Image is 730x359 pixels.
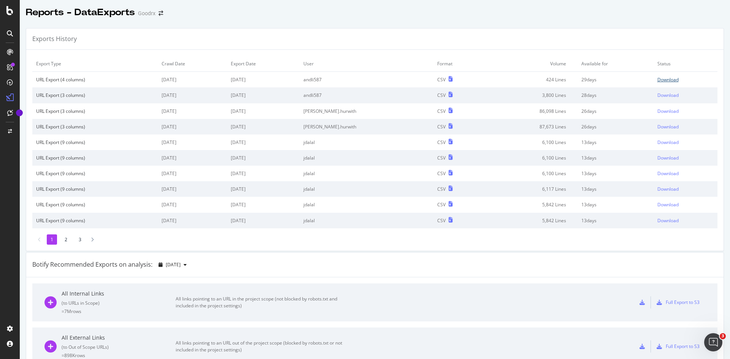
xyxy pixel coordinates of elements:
[485,134,578,150] td: 6,100 Lines
[158,166,227,181] td: [DATE]
[433,56,485,72] td: Format
[657,76,679,83] div: Download
[227,181,300,197] td: [DATE]
[640,344,645,349] div: csv-export
[657,186,679,192] div: Download
[158,56,227,72] td: Crawl Date
[485,72,578,88] td: 424 Lines
[62,290,176,297] div: All Internal Links
[485,103,578,119] td: 86,098 Lines
[158,213,227,228] td: [DATE]
[578,150,653,166] td: 13 days
[657,139,714,145] a: Download
[657,92,714,98] a: Download
[437,155,446,161] div: CSV
[300,213,433,228] td: jdalal
[61,234,71,245] li: 2
[227,166,300,181] td: [DATE]
[666,343,700,350] div: Full Export to S3
[437,108,446,114] div: CSV
[158,87,227,103] td: [DATE]
[654,56,718,72] td: Status
[640,300,645,305] div: csv-export
[578,181,653,197] td: 13 days
[158,103,227,119] td: [DATE]
[36,123,154,130] div: URL Export (3 columns)
[300,166,433,181] td: jdalal
[166,261,181,268] span: 2025 Sep. 26th
[437,123,446,130] div: CSV
[578,166,653,181] td: 13 days
[657,108,714,114] a: Download
[176,296,347,309] div: All links pointing to an URL in the project scope (not blocked by robots.txt and included in the ...
[158,150,227,166] td: [DATE]
[657,217,679,224] div: Download
[158,119,227,134] td: [DATE]
[657,300,662,305] div: s3-export
[437,139,446,145] div: CSV
[36,92,154,98] div: URL Export (3 columns)
[485,119,578,134] td: 87,673 Lines
[158,197,227,212] td: [DATE]
[32,260,152,269] div: Botify Recommended Exports on analysis:
[485,213,578,228] td: 5,842 Lines
[62,344,176,350] div: ( to Out of Scope URLs )
[657,155,714,161] a: Download
[75,234,85,245] li: 3
[32,35,77,43] div: Exports History
[300,150,433,166] td: jdalal
[47,234,57,245] li: 1
[300,87,433,103] td: andli587
[156,259,190,271] button: [DATE]
[36,170,154,177] div: URL Export (9 columns)
[437,186,446,192] div: CSV
[578,87,653,103] td: 28 days
[158,181,227,197] td: [DATE]
[300,197,433,212] td: jdalal
[657,344,662,349] div: s3-export
[657,123,714,130] a: Download
[666,299,700,305] div: Full Export to S3
[437,201,446,208] div: CSV
[300,119,433,134] td: [PERSON_NAME].hurwith
[227,103,300,119] td: [DATE]
[578,56,653,72] td: Available for
[657,76,714,83] a: Download
[720,333,726,339] span: 3
[32,56,158,72] td: Export Type
[437,170,446,177] div: CSV
[227,213,300,228] td: [DATE]
[227,72,300,88] td: [DATE]
[300,181,433,197] td: jdalal
[62,334,176,342] div: All External Links
[62,300,176,306] div: ( to URLs in Scope )
[300,56,433,72] td: User
[437,76,446,83] div: CSV
[227,87,300,103] td: [DATE]
[657,217,714,224] a: Download
[657,201,679,208] div: Download
[657,170,679,177] div: Download
[437,217,446,224] div: CSV
[485,181,578,197] td: 6,117 Lines
[578,72,653,88] td: 29 days
[36,155,154,161] div: URL Export (9 columns)
[578,119,653,134] td: 26 days
[485,56,578,72] td: Volume
[578,213,653,228] td: 13 days
[227,150,300,166] td: [DATE]
[36,201,154,208] div: URL Export (9 columns)
[704,333,722,351] iframe: Intercom live chat
[485,197,578,212] td: 5,842 Lines
[485,150,578,166] td: 6,100 Lines
[16,109,23,116] div: Tooltip anchor
[36,139,154,145] div: URL Export (9 columns)
[227,134,300,150] td: [DATE]
[657,139,679,145] div: Download
[159,11,163,16] div: arrow-right-arrow-left
[485,87,578,103] td: 3,800 Lines
[300,103,433,119] td: [PERSON_NAME].hurwith
[657,92,679,98] div: Download
[62,352,176,359] div: = 898K rows
[138,9,156,17] div: Goodrx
